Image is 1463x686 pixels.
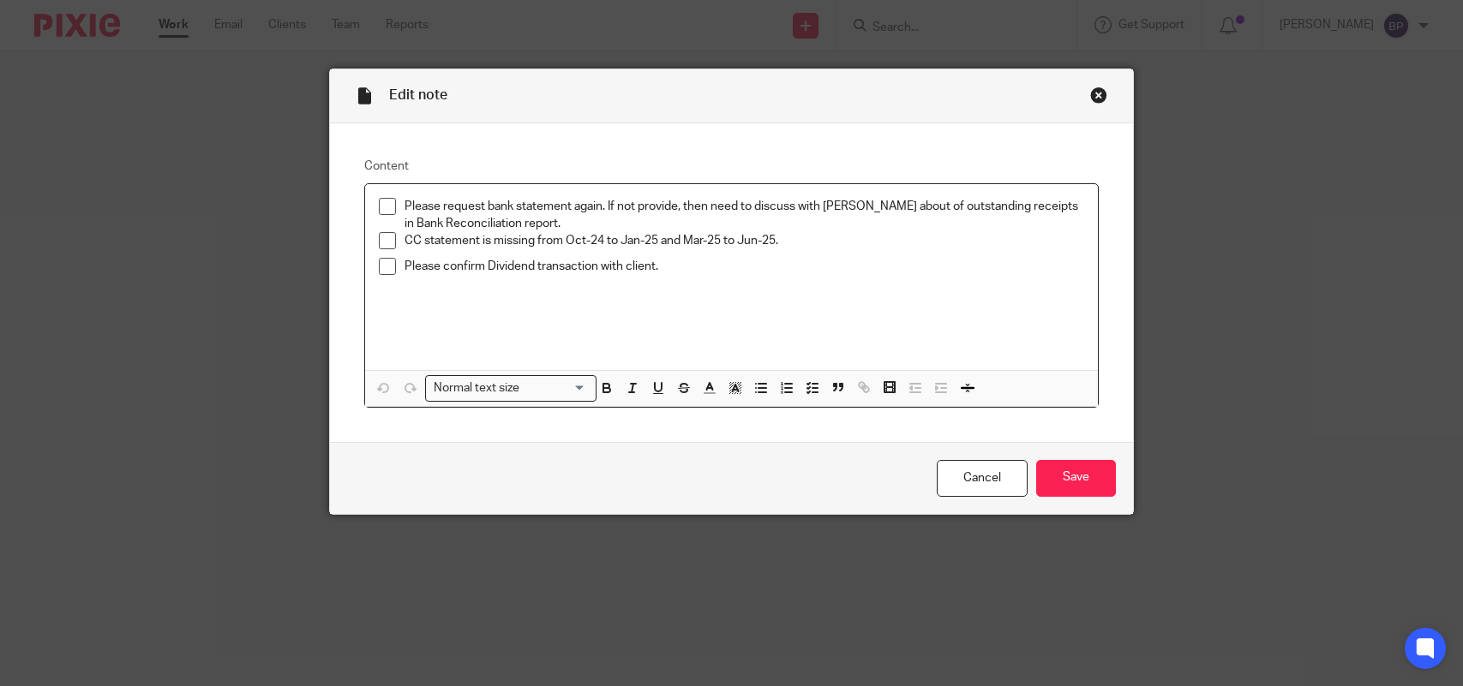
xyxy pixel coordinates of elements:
div: Search for option [425,375,597,402]
span: Edit note [389,88,447,102]
input: Search for option [525,379,586,397]
span: Normal text size [429,379,523,397]
a: Cancel [937,460,1028,497]
p: Please request bank statement again. If not provide, then need to discuss with [PERSON_NAME] abou... [405,198,1084,233]
div: Close this dialog window [1090,86,1107,104]
input: Save [1036,460,1116,497]
p: Please confirm Dividend transaction with client. [405,258,1084,275]
label: Content [364,158,1099,175]
p: CC statement is missing from Oct-24 to Jan-25 and Mar-25 to Jun-25. [405,232,1084,249]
